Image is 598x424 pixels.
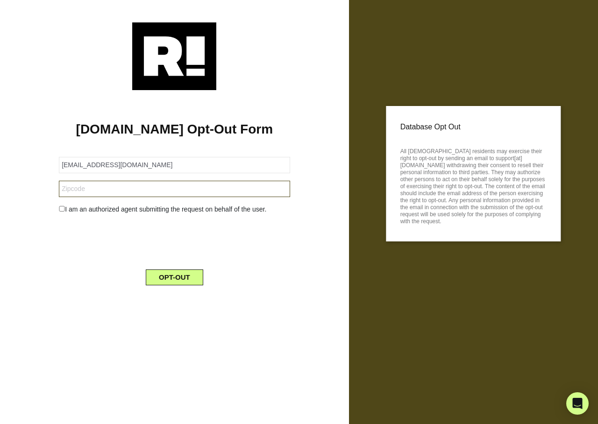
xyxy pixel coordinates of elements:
[103,222,245,258] iframe: reCAPTCHA
[59,181,290,197] input: Zipcode
[566,392,589,415] div: Open Intercom Messenger
[14,121,335,137] h1: [DOMAIN_NAME] Opt-Out Form
[132,22,216,90] img: Retention.com
[146,269,203,285] button: OPT-OUT
[400,120,547,134] p: Database Opt Out
[400,145,547,225] p: All [DEMOGRAPHIC_DATA] residents may exercise their right to opt-out by sending an email to suppo...
[52,205,297,214] div: I am an authorized agent submitting the request on behalf of the user.
[59,157,290,173] input: Email Address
